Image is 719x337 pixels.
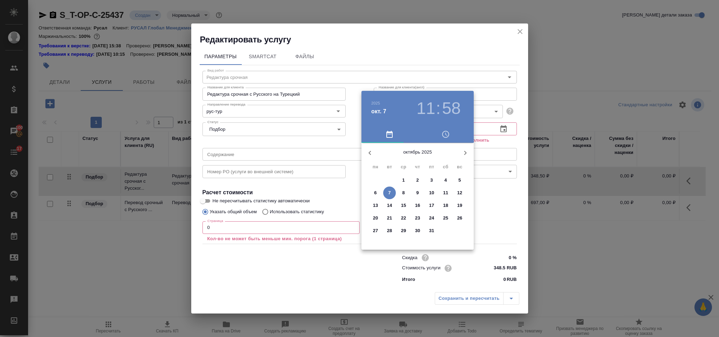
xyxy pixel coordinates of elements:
[411,187,424,199] button: 9
[439,199,452,212] button: 18
[453,199,466,212] button: 19
[378,149,457,156] p: октябрь 2025
[411,174,424,187] button: 2
[369,212,382,224] button: 20
[415,202,420,209] p: 16
[374,189,377,196] p: 6
[416,177,419,184] p: 2
[402,177,405,184] p: 1
[401,215,406,222] p: 22
[397,174,410,187] button: 1
[439,163,452,170] span: сб
[439,174,452,187] button: 4
[442,99,461,118] button: 58
[453,163,466,170] span: вс
[457,202,462,209] p: 19
[425,174,438,187] button: 3
[443,215,448,222] p: 25
[425,199,438,212] button: 17
[402,189,405,196] p: 8
[397,224,410,237] button: 29
[415,215,420,222] p: 23
[458,177,461,184] p: 5
[417,99,435,118] button: 11
[425,224,438,237] button: 31
[383,212,396,224] button: 21
[453,174,466,187] button: 5
[397,187,410,199] button: 8
[383,199,396,212] button: 14
[383,187,396,199] button: 7
[425,212,438,224] button: 24
[425,187,438,199] button: 10
[443,202,448,209] p: 18
[439,187,452,199] button: 11
[373,227,378,234] p: 27
[383,163,396,170] span: вт
[457,215,462,222] p: 26
[429,227,434,234] p: 31
[416,189,419,196] p: 9
[388,189,391,196] p: 7
[429,189,434,196] p: 10
[369,187,382,199] button: 6
[397,163,410,170] span: ср
[411,224,424,237] button: 30
[411,199,424,212] button: 16
[373,215,378,222] p: 20
[453,187,466,199] button: 12
[397,212,410,224] button: 22
[373,202,378,209] p: 13
[429,202,434,209] p: 17
[387,215,392,222] p: 21
[430,177,433,184] p: 3
[387,202,392,209] p: 14
[369,163,382,170] span: пн
[436,99,440,118] h3: :
[369,224,382,237] button: 27
[457,189,462,196] p: 12
[439,212,452,224] button: 25
[443,189,448,196] p: 11
[411,212,424,224] button: 23
[453,212,466,224] button: 26
[387,227,392,234] p: 28
[371,101,380,105] button: 2025
[397,199,410,212] button: 15
[444,177,447,184] p: 4
[429,215,434,222] p: 24
[425,163,438,170] span: пт
[401,202,406,209] p: 15
[371,107,386,116] button: окт. 7
[401,227,406,234] p: 29
[415,227,420,234] p: 30
[383,224,396,237] button: 28
[369,199,382,212] button: 13
[411,163,424,170] span: чт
